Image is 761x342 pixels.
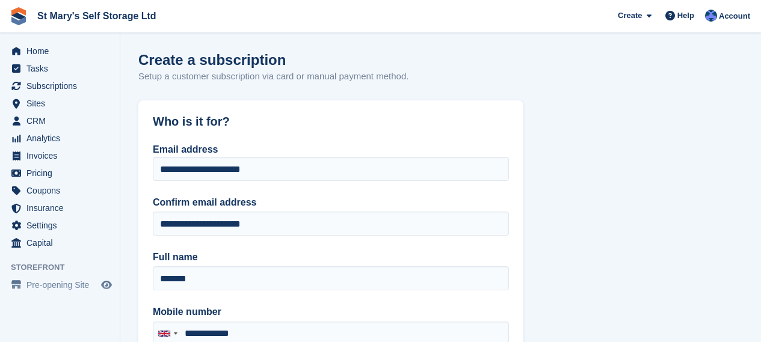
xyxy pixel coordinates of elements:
a: menu [6,95,114,112]
span: Capital [26,234,99,251]
a: St Mary's Self Storage Ltd [32,6,161,26]
a: menu [6,43,114,60]
a: menu [6,217,114,234]
span: Coupons [26,182,99,199]
span: Help [677,10,694,22]
a: menu [6,147,114,164]
span: Sites [26,95,99,112]
span: Settings [26,217,99,234]
span: Pre-opening Site [26,276,99,293]
a: menu [6,182,114,199]
span: Home [26,43,99,60]
h2: Who is it for? [153,115,509,129]
label: Mobile number [153,305,509,319]
img: Matthew Keenan [705,10,717,22]
a: menu [6,234,114,251]
span: Create [618,10,642,22]
span: Account [719,10,750,22]
p: Setup a customer subscription via card or manual payment method. [138,70,408,84]
span: Analytics [26,130,99,147]
h1: Create a subscription [138,52,286,68]
span: Invoices [26,147,99,164]
label: Email address [153,144,218,154]
span: Insurance [26,200,99,216]
a: menu [6,60,114,77]
a: menu [6,165,114,182]
label: Confirm email address [153,195,509,210]
span: Tasks [26,60,99,77]
a: menu [6,112,114,129]
label: Full name [153,250,509,264]
span: CRM [26,112,99,129]
a: menu [6,200,114,216]
span: Subscriptions [26,78,99,94]
img: stora-icon-8386f47178a22dfd0bd8f6a31ec36ba5ce8667c1dd55bd0f319d3a0aa187defe.svg [10,7,28,25]
a: menu [6,78,114,94]
a: menu [6,276,114,293]
a: Preview store [99,278,114,292]
span: Storefront [11,261,120,273]
a: menu [6,130,114,147]
span: Pricing [26,165,99,182]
